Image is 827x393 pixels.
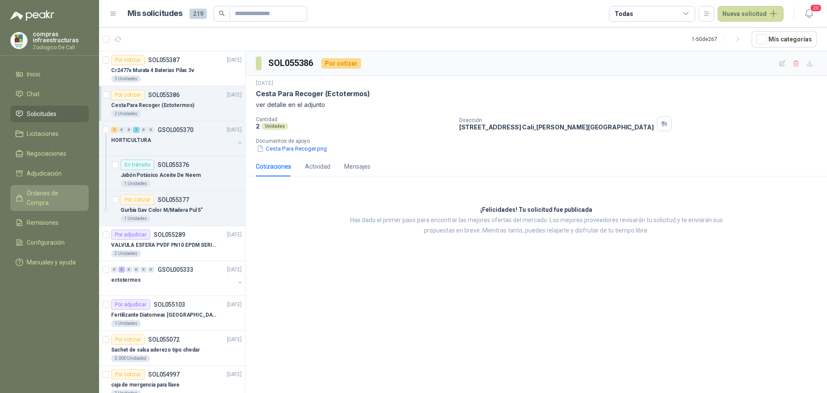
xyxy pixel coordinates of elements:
div: Por adjudicar [111,299,150,310]
div: 0 [111,267,118,273]
div: Por adjudicar [111,230,150,240]
span: Negociaciones [27,149,66,158]
div: 0 [126,127,132,133]
div: 2 Unidades [111,110,141,117]
p: VALVULA ESFERA PVDF PN10 EPDM SERIE EX D 25MM CEPEX64926TREME [111,241,218,249]
p: Dirección [459,117,654,123]
span: 219 [190,9,207,19]
p: Cantidad [256,116,452,123]
div: 0 [148,127,154,133]
span: search [219,10,225,16]
div: 2 Unidades [111,250,141,257]
p: ver detalle en el adjunto [256,100,817,110]
p: [DATE] [227,126,242,134]
div: Por cotizar [111,334,145,345]
div: 1 [111,127,118,133]
h1: Mis solicitudes [127,7,183,20]
p: [DATE] [227,336,242,344]
span: Adjudicación [27,169,62,178]
p: Documentos de apoyo [256,138,824,144]
div: 0 [118,127,125,133]
p: Gurbia Gav Color M/Madera Pul 5" [121,206,203,214]
div: Actividad [305,162,330,171]
p: [DATE] [227,266,242,274]
p: GSOL005333 [158,267,193,273]
div: Cotizaciones [256,162,291,171]
p: caja de mergencia para llave [111,381,180,389]
div: 3 Unidades [111,75,141,82]
div: Por cotizar [321,58,361,69]
a: Adjudicación [10,165,89,182]
a: Por adjudicarSOL055103[DATE] Fertilizante Diatomeas [GEOGRAPHIC_DATA] 25kg Polvo1 Unidades [99,296,245,331]
span: 20 [810,4,822,12]
p: [DATE] [227,56,242,64]
span: Remisiones [27,218,59,227]
a: Licitaciones [10,126,89,142]
p: SOL055377 [158,197,189,203]
a: Remisiones [10,214,89,231]
button: Nueva solicitud [718,6,783,22]
div: Por cotizar [121,195,154,205]
p: SOL055376 [158,162,189,168]
p: [DATE] [227,91,242,99]
a: Órdenes de Compra [10,185,89,211]
span: Configuración [27,238,65,247]
div: 3.000 Unidades [111,355,150,362]
span: Órdenes de Compra [27,189,81,208]
p: Sachet de salsa aderezo tipo chedar [111,346,200,354]
div: 1 Unidades [111,320,141,327]
a: En tránsitoSOL055376Jabón Potásico Aceite De Neem1 Unidades [99,156,245,191]
p: SOL055072 [148,336,180,343]
p: Has dado el primer paso para encontrar las mejores ofertas del mercado. Los mejores proveedores r... [338,215,734,236]
div: 0 [133,267,140,273]
button: Cesta Para Recoger.png [256,144,328,153]
button: Mís categorías [752,31,817,47]
span: Licitaciones [27,129,59,138]
p: [DATE] [227,301,242,309]
p: Cesta Para Recoger (Ectotermos) [256,89,370,98]
p: [DATE] [227,371,242,379]
div: 0 [140,127,147,133]
a: Inicio [10,66,89,82]
a: Configuración [10,234,89,251]
p: 2 [256,123,260,130]
a: Por cotizarSOL055377Gurbia Gav Color M/Madera Pul 5"1 Unidades [99,191,245,226]
div: 0 [126,267,132,273]
div: 0 [140,267,147,273]
a: 1 0 0 1 0 0 GSOL005370[DATE] HORTICULTURA [111,125,243,152]
div: Por cotizar [111,369,145,380]
p: [STREET_ADDRESS] Cali , [PERSON_NAME][GEOGRAPHIC_DATA] [459,123,654,131]
div: 1 Unidades [121,180,150,187]
a: Manuales y ayuda [10,254,89,270]
a: Por cotizarSOL055386[DATE] Cesta Para Recoger (Ectotermos)2 Unidades [99,86,245,121]
div: 0 [148,267,154,273]
p: GSOL005370 [158,127,193,133]
div: 1 Unidades [121,215,150,222]
p: SOL055386 [148,92,180,98]
span: Chat [27,89,40,99]
div: Mensajes [344,162,370,171]
div: En tránsito [121,160,154,170]
a: Negociaciones [10,145,89,162]
a: Por adjudicarSOL055289[DATE] VALVULA ESFERA PVDF PN10 EPDM SERIE EX D 25MM CEPEX64926TREME2 Unidades [99,226,245,261]
div: Por cotizar [111,90,145,100]
p: compras infraestructuras [33,31,89,43]
button: 20 [801,6,817,22]
p: [DATE] [227,231,242,239]
a: Por cotizarSOL055072[DATE] Sachet de salsa aderezo tipo chedar3.000 Unidades [99,331,245,366]
p: SOL055103 [154,302,185,308]
h3: SOL055386 [268,57,314,70]
p: Zoologico De Cali [33,45,89,50]
a: Por cotizarSOL055387[DATE] Cr2477x Murata 4 Baterias Pilas 3v3 Unidades [99,51,245,86]
p: Cr2477x Murata 4 Baterias Pilas 3v [111,66,194,75]
div: 1 - 50 de 267 [692,32,745,46]
div: Todas [615,9,633,19]
div: 1 [133,127,140,133]
h3: ¡Felicidades! Tu solicitud fue publicada [480,205,592,215]
p: SOL054997 [148,371,180,377]
p: SOL055387 [148,57,180,63]
img: Logo peakr [10,10,54,21]
span: Solicitudes [27,109,56,119]
div: Por cotizar [111,55,145,65]
div: 3 [118,267,125,273]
